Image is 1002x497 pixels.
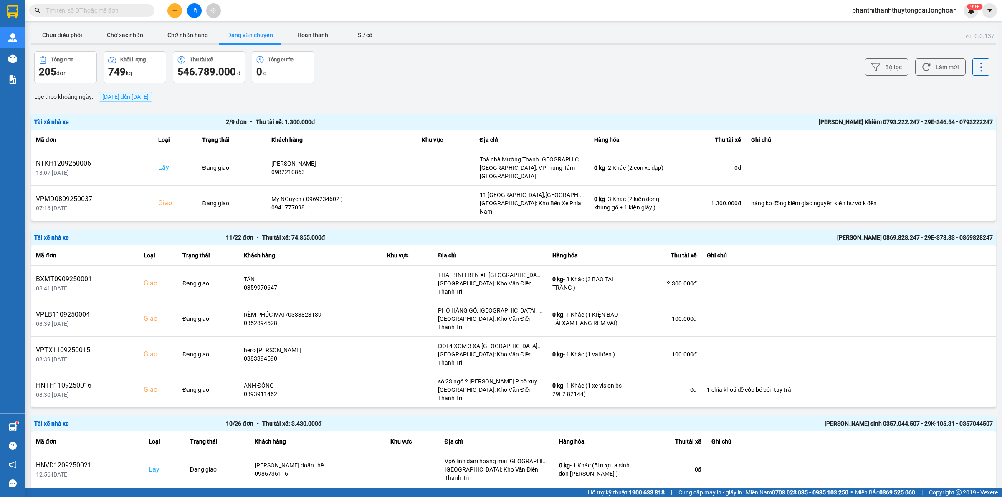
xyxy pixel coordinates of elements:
[967,4,982,10] sup: 317
[256,66,262,78] span: 0
[34,51,97,83] button: Tổng đơn205đơn
[36,274,134,284] div: BXMT0909250001
[636,315,696,323] div: 100.000 đ
[177,65,240,78] div: đ
[559,462,570,469] span: 0 kg
[643,465,701,474] div: 0 đ
[9,479,17,487] span: message
[552,350,626,358] div: - 1 Khác (1 vali đen )
[266,130,417,150] th: Khách hàng
[982,3,997,18] button: caret-down
[255,469,381,478] div: 0986736116
[706,431,996,452] th: Ghi chú
[855,488,915,497] span: Miền Bắc
[34,92,93,101] span: Lọc theo khoảng ngày :
[678,135,741,145] div: Thu tài xế
[99,92,152,102] span: [DATE] đến [DATE]
[610,419,993,428] div: [PERSON_NAME] sinh 0357.044.507 • 29K-105.31 • 0357044507
[547,245,631,266] th: Hàng hóa
[197,130,266,150] th: Trạng thái
[480,164,584,180] div: [GEOGRAPHIC_DATA]: VP Trung Tâm [GEOGRAPHIC_DATA]
[643,436,701,447] div: Thu tài xế
[552,381,626,398] div: - 1 Khác (1 xe vision bs 29E2 82144)
[8,75,17,84] img: solution-icon
[552,311,563,318] span: 0 kg
[636,386,696,394] div: 0 đ
[751,199,991,207] div: hàng ko đồng kiểm giao nguyên kiện hư vỡ k đền
[865,58,908,76] button: Bộ lọc
[9,461,17,469] span: notification
[210,8,216,13] span: aim
[480,191,584,199] div: 11 [GEOGRAPHIC_DATA],[GEOGRAPHIC_DATA]
[36,310,134,320] div: VPLB1109250004
[678,164,741,172] div: 0 đ
[559,461,633,478] div: - 1 Khác (5l rượu a sinh đón [PERSON_NAME] )
[244,381,377,390] div: ANH ĐỒNG
[438,315,542,331] div: [GEOGRAPHIC_DATA]: Kho Văn Điển Thanh Trì
[552,310,626,327] div: - 1 Khác (1 KIỆN BAO TẢI XÁM HÀNG RÈM VẢI)
[190,57,213,63] div: Thu tài xế
[173,51,245,83] button: Thu tài xế546.789.000 đ
[268,57,294,63] div: Tổng cước
[36,194,148,204] div: VPMD0809250037
[382,245,433,266] th: Khu vực
[36,284,134,293] div: 08:41 [DATE]
[36,470,139,479] div: 12:56 [DATE]
[252,51,314,83] button: Tổng cước0 đ
[594,164,668,172] div: - 2 Khác (2 con xe đạp)
[244,310,377,319] div: RÈM PHÚC MAI /0333823139
[206,3,221,18] button: aim
[746,488,848,497] span: Miền Nam
[36,355,134,363] div: 08:39 [DATE]
[921,488,923,497] span: |
[702,245,996,266] th: Ghi chú
[445,457,549,465] div: Vp6 linh đàm hoàng mai [GEOGRAPHIC_DATA]
[986,7,994,14] span: caret-down
[182,279,234,288] div: Đang giao
[226,117,609,126] div: 2 / 9 đơn Thu tài xế: 1.300.000 đ
[438,306,542,315] div: PHỐ HÀNG GỖ, [GEOGRAPHIC_DATA], [GEOGRAPHIC_DATA], [GEOGRAPHIC_DATA], [GEOGRAPHIC_DATA]
[967,7,975,14] img: icon-new-feature
[185,431,250,452] th: Trạng thái
[850,491,853,494] span: ⚪️
[31,245,139,266] th: Mã đơn
[94,27,156,43] button: Chờ xác nhận
[36,320,134,328] div: 08:39 [DATE]
[172,8,178,13] span: plus
[480,155,584,164] div: Toà nhà Mường Thanh [GEOGRAPHIC_DATA][PERSON_NAME], [GEOGRAPHIC_DATA], [GEOGRAPHIC_DATA] , [GEOGR...
[108,66,126,78] span: 749
[552,351,563,358] span: 0 kg
[156,27,219,43] button: Chờ nhận hàng
[554,431,638,452] th: Hàng hóa
[39,65,92,78] div: đơn
[144,431,185,452] th: Loại
[36,204,148,212] div: 07:16 [DATE]
[149,464,180,474] div: Lấy
[244,354,377,363] div: 0383394590
[636,279,696,288] div: 2.300.000 đ
[475,130,589,150] th: Địa chỉ
[594,196,605,202] span: 0 kg
[31,130,153,150] th: Mã đơn
[31,27,94,43] button: Chưa điều phối
[36,169,148,177] div: 13:07 [DATE]
[46,6,144,15] input: Tìm tên, số ĐT hoặc mã đơn
[108,65,162,78] div: kg
[36,391,134,399] div: 08:30 [DATE]
[31,431,144,452] th: Mã đơn
[158,163,192,173] div: Lấy
[244,275,377,283] div: TÂN
[552,276,563,283] span: 0 kg
[438,279,542,296] div: [GEOGRAPHIC_DATA]: Kho Văn Điển Thanh Trì
[34,234,69,241] span: Tài xế nhà xe
[219,27,281,43] button: Đang vận chuyển
[417,130,474,150] th: Khu vực
[182,386,234,394] div: Đang giao
[879,489,915,496] strong: 0369 525 060
[8,33,17,42] img: warehouse-icon
[253,234,262,241] span: •
[34,420,69,427] span: Tài xế nhà xe
[244,346,377,354] div: hero [PERSON_NAME]
[182,350,234,358] div: Đang giao
[253,420,262,427] span: •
